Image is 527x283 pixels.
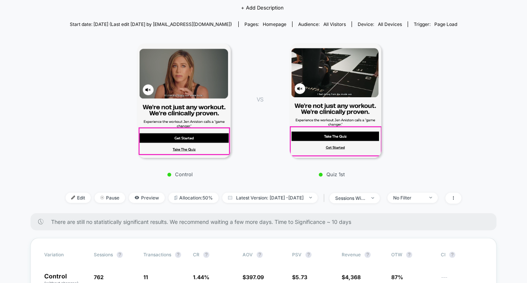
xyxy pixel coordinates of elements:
div: No Filter [393,195,424,201]
span: AOV [243,252,253,257]
span: + Add Description [241,4,284,12]
span: $ [342,274,361,280]
span: | [321,193,329,204]
img: end [429,197,432,198]
button: ? [406,252,412,258]
span: Transactions [143,252,171,257]
div: Pages: [244,21,286,27]
span: Latest Version: [DATE] - [DATE] [222,193,318,203]
button: ? [117,252,123,258]
img: end [309,197,312,198]
div: sessions with impression [335,195,366,201]
span: All Visitors [323,21,346,27]
span: Revenue [342,252,361,257]
img: end [100,196,104,199]
img: rebalance [174,196,177,200]
span: Device: [352,21,408,27]
span: Pause [95,193,125,203]
span: Start date: [DATE] (Last edit [DATE] by [EMAIL_ADDRESS][DOMAIN_NAME]) [70,21,232,27]
span: all devices [378,21,402,27]
p: Control [119,171,241,177]
span: $ [243,274,264,280]
span: Edit [66,193,91,203]
span: 1.44 % [193,274,209,280]
span: 4,368 [345,274,361,280]
span: $ [292,274,307,280]
img: Quiz 1st main [290,43,382,158]
span: 87% [391,274,403,280]
span: Page Load [434,21,457,27]
img: end [371,197,374,199]
span: 762 [94,274,104,280]
button: ? [305,252,312,258]
span: VS [257,96,263,103]
span: There are still no statistically significant results. We recommend waiting a few more days . Time... [51,219,481,225]
span: 5.73 [296,274,307,280]
span: PSV [292,252,302,257]
span: homepage [263,21,286,27]
span: Variation [44,252,86,258]
img: edit [71,196,75,199]
p: Quiz 1st [271,171,393,177]
div: Audience: [298,21,346,27]
span: OTW [391,252,433,258]
img: calendar [228,196,232,199]
button: ? [449,252,455,258]
span: CI [441,252,483,258]
span: Sessions [94,252,113,257]
div: Trigger: [414,21,457,27]
span: Preview [129,193,165,203]
span: Allocation: 50% [169,193,219,203]
img: Control main [137,43,231,158]
span: 397.09 [246,274,264,280]
span: CR [193,252,199,257]
button: ? [175,252,181,258]
button: ? [203,252,209,258]
span: 11 [143,274,148,280]
button: ? [365,252,371,258]
button: ? [257,252,263,258]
